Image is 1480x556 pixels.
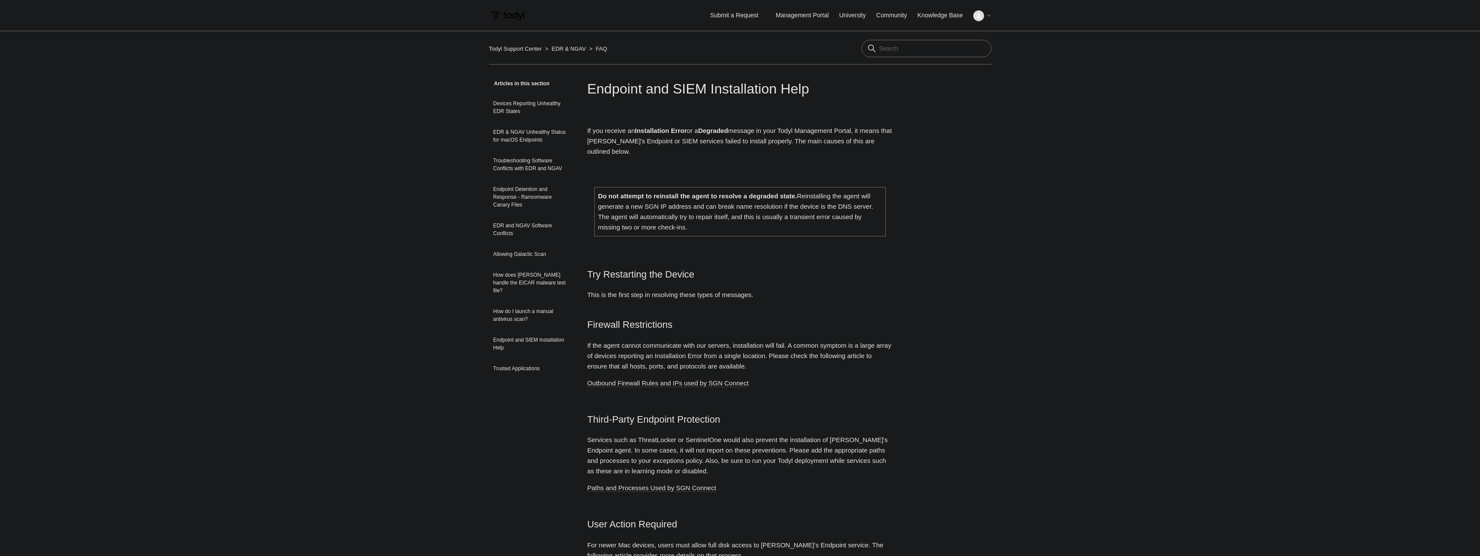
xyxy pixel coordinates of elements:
[489,360,574,377] a: Trusted Applications
[551,45,586,52] a: EDR & NGAV
[698,127,728,134] strong: Degraded
[489,95,574,120] a: Devices Reporting Unhealthy EDR States
[587,78,893,99] h1: Endpoint and SIEM Installation Help
[702,8,767,23] a: Submit a Request
[489,45,544,52] li: Todyl Support Center
[635,127,687,134] strong: Installation Error
[587,290,893,310] p: This is the first step in resolving these types of messages.
[489,181,574,213] a: Endpoint Detention and Response - Ransomware Canary Files
[587,379,749,387] a: Outbound Firewall Rules and IPs used by SGN Connect
[489,332,574,356] a: Endpoint and SIEM Installation Help
[917,11,972,20] a: Knowledge Base
[489,124,574,148] a: EDR & NGAV Unhealthy Status for macOS Endpoints
[489,217,574,242] a: EDR and NGAV Software Conflicts
[598,192,797,200] strong: Do not attempt to reinstall the agent to resolve a degraded state.
[489,152,574,177] a: Troubleshooting Software Conflicts with EDR and NGAV
[489,8,526,24] img: Todyl Support Center Help Center home page
[596,45,607,52] a: FAQ
[489,45,542,52] a: Todyl Support Center
[587,517,893,532] h2: User Action Required
[587,267,893,282] h2: Try Restarting the Device
[587,317,893,332] h2: Firewall Restrictions
[594,187,886,236] td: Reinstalling the agent will generate a new SGN IP address and can break name resolution if the de...
[587,484,716,492] a: Paths and Processes Used by SGN Connect
[587,412,893,427] h2: Third-Party Endpoint Protection
[839,11,874,20] a: University
[489,246,574,262] a: Allowing Galactic Scan
[776,11,837,20] a: Management Portal
[587,126,893,157] p: If you receive an or a message in your Todyl Management Portal, it means that [PERSON_NAME]'s End...
[489,267,574,299] a: How does [PERSON_NAME] handle the EICAR malware test file?
[587,340,893,372] p: If the agent cannot communicate with our servers, installation will fail. A common symptom is a l...
[489,81,550,87] span: Articles in this section
[876,11,916,20] a: Community
[489,303,574,327] a: How do I launch a manual antivirus scan?
[587,45,607,52] li: FAQ
[587,435,893,476] p: Services such as ThreatLocker or SentinelOne would also prevent the installation of [PERSON_NAME]...
[861,40,991,57] input: Search
[543,45,587,52] li: EDR & NGAV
